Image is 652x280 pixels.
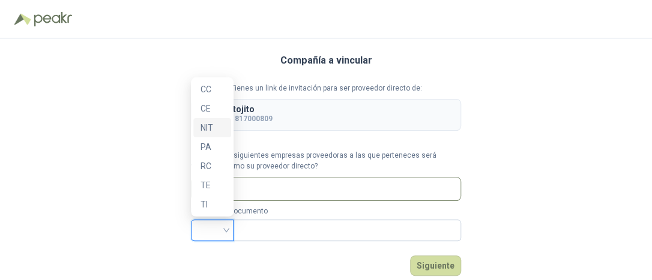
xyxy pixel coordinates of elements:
div: NIT [193,118,231,137]
img: Logo [14,13,31,25]
p: ¿Cuál de las siguientes empresas proveedoras a las que perteneces será vinculada como su proveedo... [191,150,461,173]
div: CC [201,83,224,96]
p: Tienes un link de invitación para ser proveedor directo de: [191,83,461,94]
div: TE [193,176,231,195]
div: TI [201,198,224,211]
div: NIT [201,121,224,134]
p: Patojito [222,105,273,113]
div: CC [193,80,231,99]
div: PA [201,140,224,153]
h3: Compañía a vincular [280,53,372,68]
div: RC [193,156,231,176]
div: TE [201,179,224,192]
div: CE [193,99,231,118]
p: NIT [222,113,273,125]
div: PA [193,137,231,156]
button: Siguiente [410,255,461,276]
div: RC [201,159,224,173]
div: CE [201,102,224,115]
div: TI [193,195,231,214]
b: 817000809 [235,115,273,123]
p: Número de documento [191,206,461,217]
img: Peakr [34,12,72,26]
